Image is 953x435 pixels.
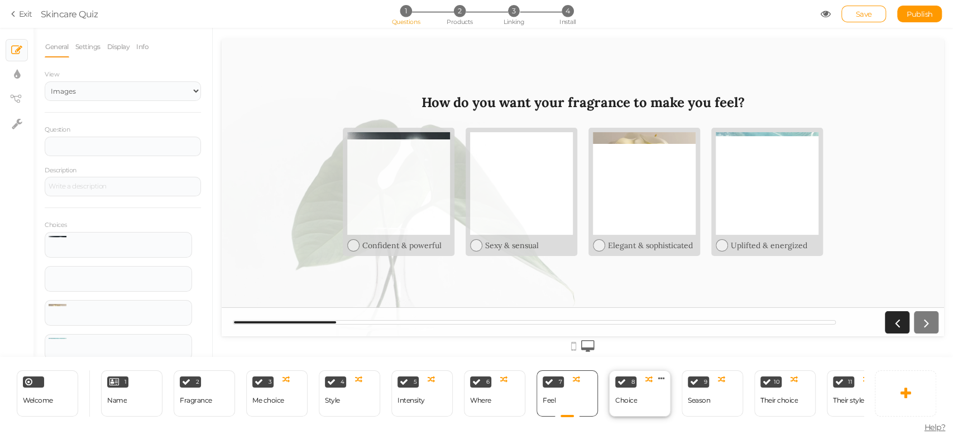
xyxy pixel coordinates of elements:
div: 1 Name [101,370,162,417]
span: 6 [486,379,490,385]
a: Settings [75,36,101,57]
strong: How do you want your fragrance to make you feel? [200,55,523,72]
a: Exit [11,8,32,20]
li: 3 Linking [487,5,539,17]
span: Help? [925,422,946,432]
span: Questions [391,18,420,26]
span: View [45,70,59,78]
span: Linking [504,18,524,26]
div: 4 Style [319,370,380,417]
div: Name [107,397,127,404]
span: Publish [907,9,933,18]
div: 7 Feel [537,370,598,417]
span: Welcome [23,396,53,404]
div: Sexy & sensual [264,201,351,211]
div: 6 Where [464,370,525,417]
div: Feel [543,397,555,404]
div: Fragrance [180,397,212,404]
div: Season [688,397,710,404]
span: Products [447,18,473,26]
span: Install [559,18,576,26]
div: 9 Season [682,370,743,417]
span: 11 [848,379,852,385]
span: 4 [341,379,344,385]
div: Choice [615,397,637,404]
a: Info [136,36,149,57]
div: Uplifted & energized [509,201,597,211]
div: 3 Me choice [246,370,308,417]
label: Description [45,167,76,175]
a: Display [107,36,131,57]
span: Save [856,9,872,18]
li: 1 Questions [380,5,432,17]
div: 2 Fragrance [174,370,235,417]
li: 2 Products [434,5,486,17]
span: 8 [631,379,635,385]
span: 1 [124,379,127,385]
label: Question [45,126,70,134]
div: 11 Their style [827,370,888,417]
div: Their style [833,397,864,404]
span: 2 [196,379,199,385]
div: Confident & powerful [141,201,228,211]
div: Save [841,6,886,22]
div: 8 Choice [609,370,671,417]
div: Me choice [252,397,284,404]
li: 4 Install [542,5,593,17]
span: 1 [400,5,411,17]
label: Choices [45,221,67,229]
span: 7 [559,379,562,385]
div: Intensity [398,397,425,404]
div: Elegant & sophisticated [386,201,474,211]
div: Skincare Quiz [41,7,98,21]
a: General [45,36,69,57]
div: Style [325,397,340,404]
span: 5 [414,379,417,385]
span: 10 [774,379,779,385]
div: Their choice [760,397,798,404]
div: Welcome [17,370,78,417]
span: 4 [562,5,573,17]
span: 2 [454,5,466,17]
div: 10 Their choice [754,370,816,417]
span: 3 [269,379,272,385]
div: Where [470,397,491,404]
span: 9 [704,379,707,385]
div: 5 Intensity [391,370,453,417]
span: 3 [507,5,519,17]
